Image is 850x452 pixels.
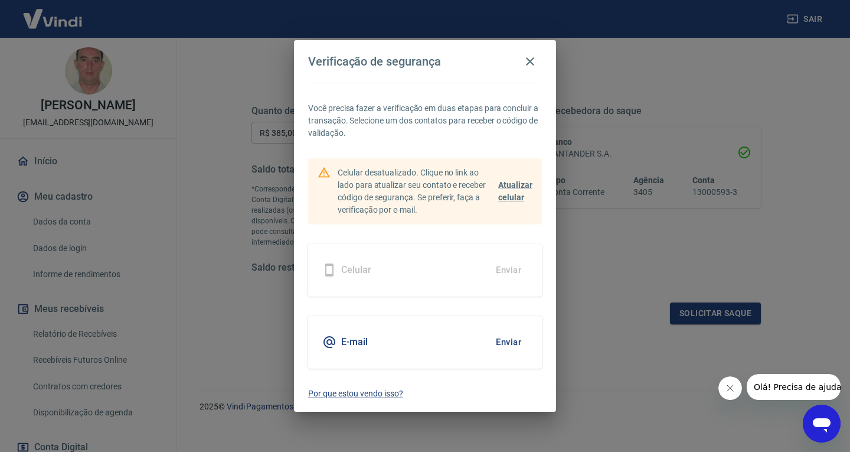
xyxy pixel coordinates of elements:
[338,167,493,216] p: Celular desatualizado. Clique no link ao lado para atualizar seu contato e receber código de segu...
[489,330,528,355] button: Enviar
[498,180,532,202] span: Atualizar celular
[341,336,368,348] h5: E-mail
[7,8,99,18] span: Olá! Precisa de ajuda?
[747,374,841,400] iframe: Mensagem da empresa
[341,264,371,276] h5: Celular
[803,405,841,443] iframe: Botão para abrir a janela de mensagens
[308,54,441,69] h4: Verificação de segurança
[308,388,542,400] a: Por que estou vendo isso?
[718,376,742,400] iframe: Fechar mensagem
[308,102,542,139] p: Você precisa fazer a verificação em duas etapas para concluir a transação. Selecione um dos conta...
[498,179,532,204] a: Atualizar celular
